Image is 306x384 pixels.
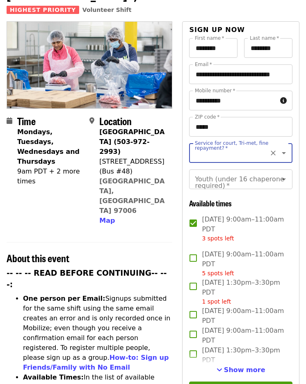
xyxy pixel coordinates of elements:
[202,306,286,326] span: [DATE] 9:00am–11:00am PDT
[195,141,272,151] label: Service for court, Tri-met, fine repayment?
[82,7,132,13] a: Volunteer Shift
[195,114,219,119] label: ZIP code
[99,216,115,226] button: Map
[202,298,231,305] span: 1 spot left
[195,88,235,93] label: Mobile number
[189,26,245,34] span: Sign up now
[7,269,167,289] strong: -- -- -- READ BEFORE CONTINUING-- -- -:
[17,167,83,186] div: 9am PDT + 2 more times
[189,91,277,110] input: Mobile number
[267,147,279,159] button: Clear
[23,354,169,371] a: How-to: Sign up Friends/Family with No Email
[7,6,79,14] span: Highest Priority
[99,157,166,167] div: [STREET_ADDRESS]
[202,249,286,278] span: [DATE] 9:00am–11:00am PDT
[189,64,292,84] input: Email
[89,117,94,125] i: map-marker-alt icon
[202,270,234,277] span: 5 spots left
[244,38,292,58] input: Last name
[202,326,286,345] span: [DATE] 9:00am–11:00am PDT
[202,345,286,365] span: [DATE] 1:30pm–3:30pm PDT
[195,62,212,67] label: Email
[23,295,105,302] strong: One person per Email:
[99,217,115,224] span: Map
[189,198,232,208] span: Available times
[224,366,265,374] span: Show more
[189,117,292,137] input: ZIP code
[99,128,164,155] strong: [GEOGRAPHIC_DATA] (503-972-2993)
[23,373,84,381] strong: Available Times:
[7,251,69,265] span: About this event
[99,177,164,215] a: [GEOGRAPHIC_DATA], [GEOGRAPHIC_DATA] 97006
[17,128,80,165] strong: Mondays, Tuesdays, Wednesdays and Thursdays
[99,167,166,176] div: (Bus #48)
[189,38,237,58] input: First name
[217,365,265,375] button: See more timeslots
[250,36,279,41] label: Last name
[17,114,36,128] span: Time
[7,117,12,125] i: calendar icon
[202,278,286,306] span: [DATE] 1:30pm–3:30pm PDT
[202,235,234,242] span: 3 spots left
[195,36,224,41] label: First name
[202,215,286,243] span: [DATE] 9:00am–11:00am PDT
[278,174,290,185] button: Open
[280,97,287,105] i: circle-info icon
[278,147,290,159] button: Open
[7,22,172,108] img: July/Aug/Sept - Beaverton: Repack/Sort (age 10+) organized by Oregon Food Bank
[23,294,172,373] li: Signups submitted for the same shift using the same email creates an error and is only recorded o...
[99,114,132,128] span: Location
